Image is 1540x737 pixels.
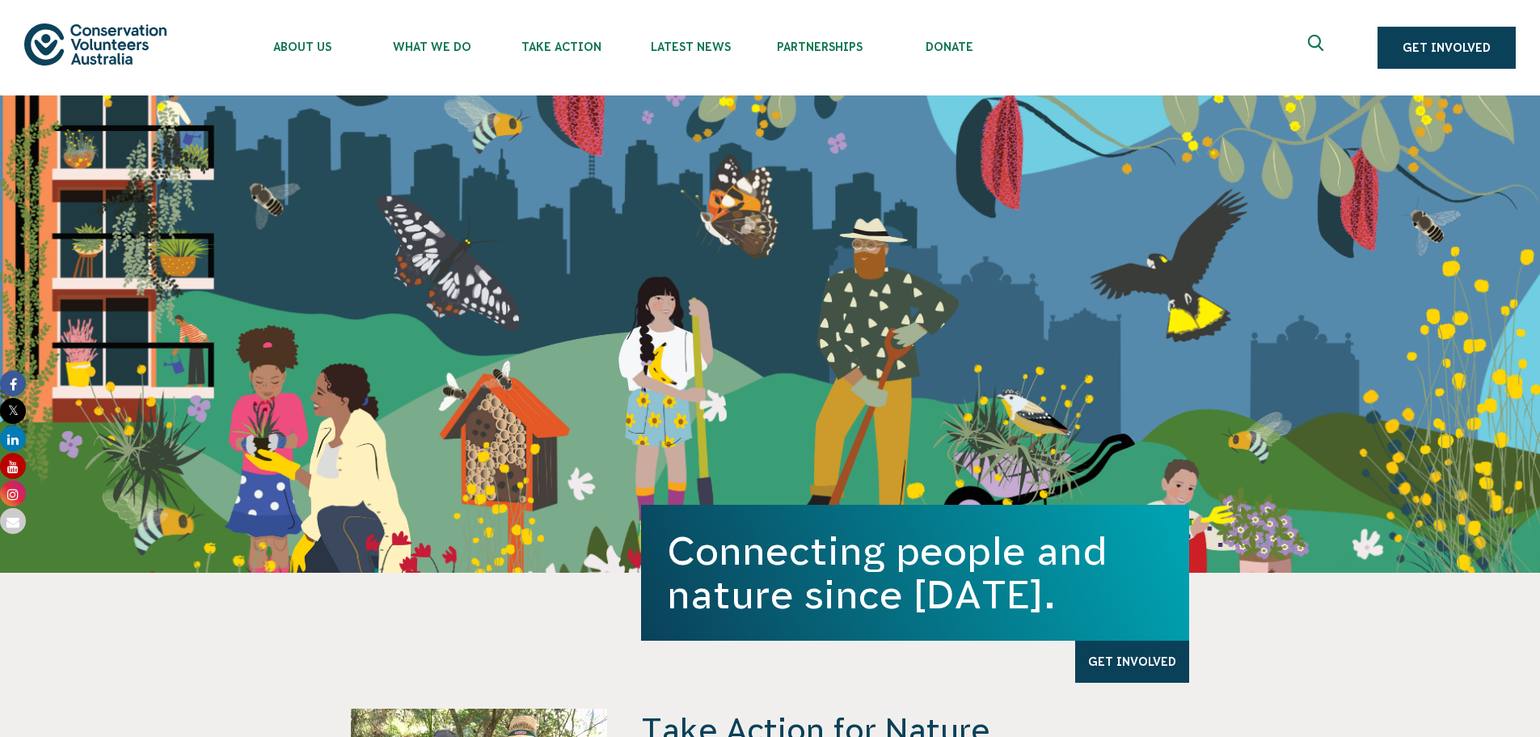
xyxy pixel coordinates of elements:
[1075,641,1189,683] a: Get Involved
[1298,28,1337,67] button: Expand search box Close search box
[24,23,167,65] img: logo.svg
[496,40,626,53] span: Take Action
[1378,27,1516,69] a: Get Involved
[667,529,1163,616] h1: Connecting people and nature since [DATE].
[1308,35,1328,61] span: Expand search box
[238,40,367,53] span: About Us
[755,40,884,53] span: Partnerships
[626,40,755,53] span: Latest News
[884,40,1014,53] span: Donate
[367,40,496,53] span: What We Do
